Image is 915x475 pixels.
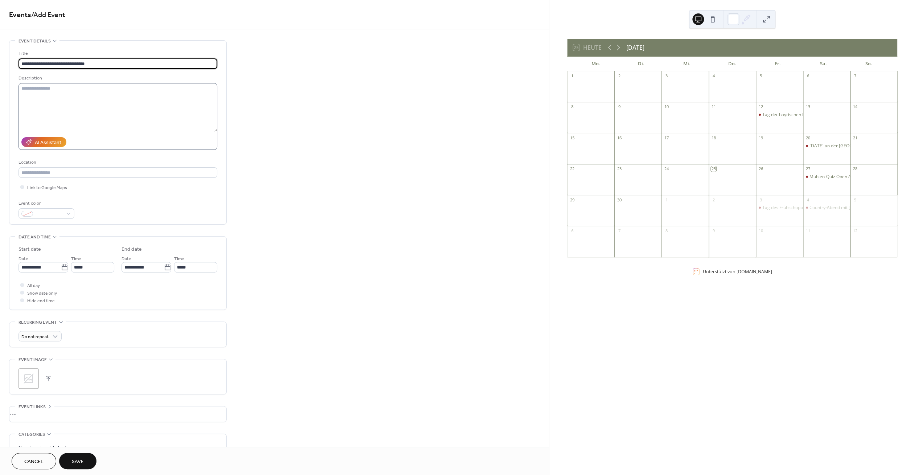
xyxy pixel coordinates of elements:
span: Event details [18,37,51,45]
div: Mo. [573,57,618,71]
div: 5 [852,197,858,202]
div: Di. [618,57,664,71]
button: Save [59,453,96,469]
div: [DATE] [626,43,644,52]
div: 28 [852,166,858,172]
div: 24 [664,166,669,172]
div: AI Assistant [35,139,61,147]
div: 8 [569,104,575,110]
span: Time [71,255,81,263]
div: 12 [758,104,763,110]
div: Tag der bayrischen Küche und Live Musik mit [PERSON_NAME] [762,112,888,118]
div: 7 [852,73,858,79]
div: 1 [664,197,669,202]
div: 25 [711,166,716,172]
div: Sa. [800,57,846,71]
div: Mühlen-Quiz Open Air im Biergarten der Baccumer Mühle [803,174,850,180]
div: 14 [852,104,858,110]
div: 21 [852,135,858,140]
div: Country-Abend mit Hermann Lammers Meyer – Live im Biergarten [803,205,850,211]
div: 18 [711,135,716,140]
div: 13 [805,104,811,110]
div: 16 [617,135,622,140]
div: 20 [805,135,811,140]
div: 19 [758,135,763,140]
div: 6 [805,73,811,79]
div: 23 [617,166,622,172]
div: 12 [852,228,858,233]
div: 1 [569,73,575,79]
span: Save [72,458,84,466]
span: Event image [18,356,47,364]
div: 8 [664,228,669,233]
div: End date [121,246,142,253]
span: Time [174,255,184,263]
div: 4 [711,73,716,79]
div: Tag des Frühschoppens mit Live Musik an der Baccumer Mühle [756,205,803,211]
div: So. [846,57,891,71]
div: 3 [758,197,763,202]
div: Fr. [755,57,800,71]
div: 7 [617,228,622,233]
span: Date [121,255,131,263]
div: 11 [805,228,811,233]
div: 10 [664,104,669,110]
span: Categories [18,431,45,438]
button: Cancel [12,453,56,469]
span: Show date only [27,290,57,297]
div: ; [18,368,39,389]
span: Cancel [24,458,44,466]
div: 26 [758,166,763,172]
div: 5 [758,73,763,79]
div: 6 [569,228,575,233]
span: Hide end time [27,297,55,305]
div: 4 [805,197,811,202]
div: 9 [617,104,622,110]
div: 22 [569,166,575,172]
div: Start date [18,246,41,253]
div: Location [18,159,216,166]
span: Date [18,255,28,263]
div: Event color [18,200,73,207]
button: AI Assistant [21,137,66,147]
span: Do not repeat [21,333,49,341]
div: 9 [711,228,716,233]
div: Tag des Frühschoppens mit Live Musik an der [GEOGRAPHIC_DATA] [762,205,899,211]
span: Date and time [18,233,51,241]
div: 17 [664,135,669,140]
div: Tag der bayrischen Küche und Live Musik mit Volker Stach [756,112,803,118]
a: Events [9,8,31,22]
span: Link to Google Maps [27,184,67,192]
div: Title [18,50,216,57]
div: Description [18,74,216,82]
div: 27 [805,166,811,172]
div: Do. [709,57,755,71]
div: Mi. [664,57,709,71]
div: 15 [569,135,575,140]
span: No categories added yet. [18,444,67,451]
div: 29 [569,197,575,202]
div: ••• [9,406,226,422]
div: 30 [617,197,622,202]
span: Recurring event [18,319,57,326]
div: Weltkindertag an der Baccumer Mühle [803,143,850,149]
div: [DATE] an der [GEOGRAPHIC_DATA] [809,143,883,149]
div: 11 [711,104,716,110]
div: 2 [617,73,622,79]
div: 10 [758,228,763,233]
div: Unterstützt von [702,269,772,275]
span: All day [27,282,40,290]
span: Event links [18,403,46,411]
span: / Add Event [31,8,65,22]
div: 3 [664,73,669,79]
div: 2 [711,197,716,202]
a: [DOMAIN_NAME] [736,269,772,275]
